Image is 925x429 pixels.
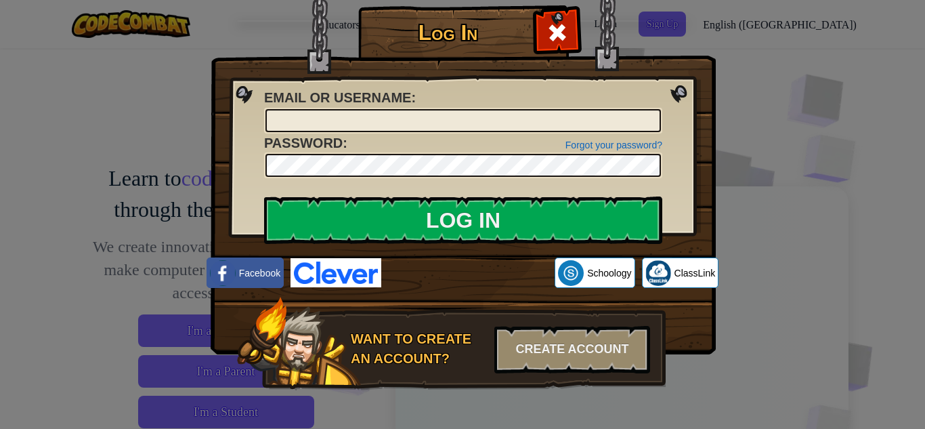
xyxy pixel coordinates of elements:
[210,260,236,286] img: facebook_small.png
[291,258,381,287] img: clever-logo-blue.png
[674,266,716,280] span: ClassLink
[587,266,631,280] span: Schoology
[264,136,343,150] span: Password
[351,329,486,368] div: Want to create an account?
[362,21,534,45] h1: Log In
[239,266,280,280] span: Facebook
[565,140,662,150] a: Forgot your password?
[264,88,416,108] label: :
[264,134,347,153] label: :
[264,197,662,244] input: Log In
[264,90,411,105] span: Email or Username
[558,260,584,286] img: schoology.png
[645,260,671,286] img: classlink-logo-small.png
[494,326,650,373] div: Create Account
[381,258,555,288] iframe: Sign in with Google Button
